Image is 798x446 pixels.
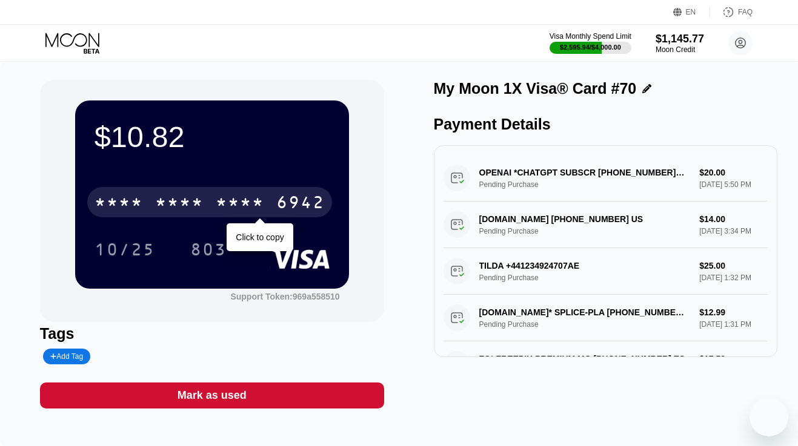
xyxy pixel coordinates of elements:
[178,389,247,402] div: Mark as used
[190,241,227,261] div: 803
[50,352,83,361] div: Add Tag
[686,8,696,16] div: EN
[230,292,339,301] div: Support Token:969a558510
[95,120,330,154] div: $10.82
[85,234,164,264] div: 10/25
[656,33,704,45] div: $1,145.77
[95,241,155,261] div: 10/25
[656,33,704,54] div: $1,145.77Moon Credit
[434,80,637,97] div: My Moon 1X Visa® Card #70
[43,349,90,364] div: Add Tag
[434,116,778,133] div: Payment Details
[550,32,631,54] div: Visa Monthly Spend Limit$2,595.94/$4,000.00
[673,6,710,18] div: EN
[181,234,236,264] div: 803
[40,382,384,408] div: Mark as used
[236,232,284,242] div: Click to copy
[710,6,753,18] div: FAQ
[550,32,631,41] div: Visa Monthly Spend Limit
[276,194,325,214] div: 6942
[230,292,339,301] div: Support Token: 969a558510
[738,8,753,16] div: FAQ
[750,398,788,436] iframe: Кнопка запуска окна обмена сообщениями
[656,45,704,54] div: Moon Credit
[560,44,621,51] div: $2,595.94 / $4,000.00
[40,325,384,343] div: Tags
